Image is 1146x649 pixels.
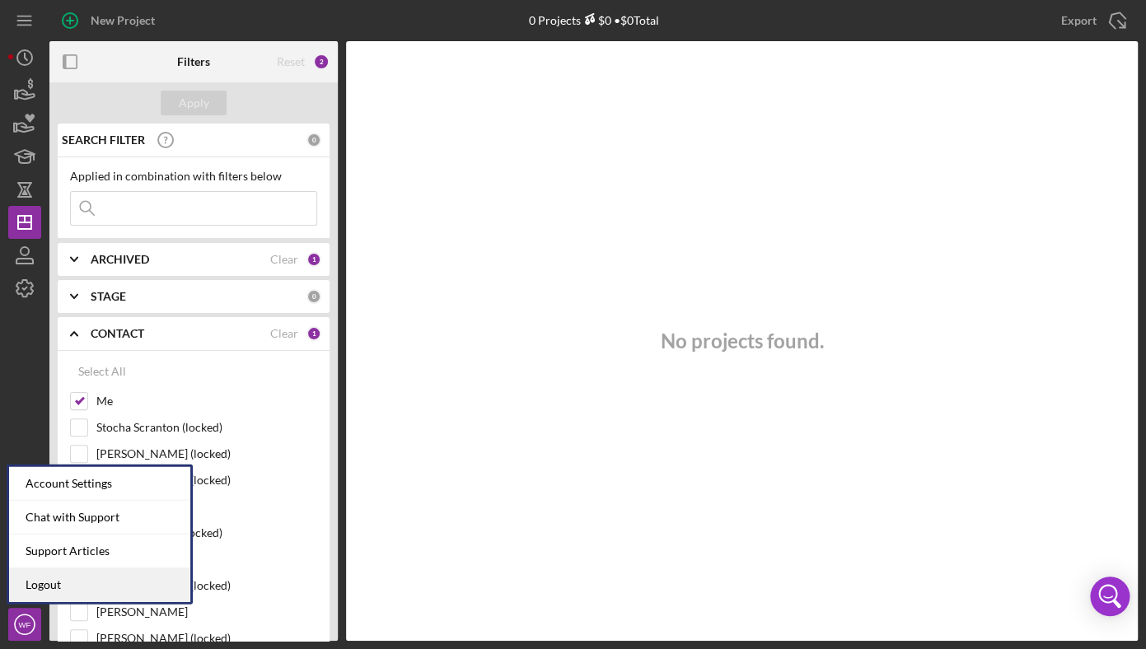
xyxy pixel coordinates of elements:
[96,472,317,488] label: [PERSON_NAME] (locked)
[270,327,298,340] div: Clear
[528,13,658,27] div: 0 Projects • $0 Total
[177,55,210,68] b: Filters
[96,419,317,436] label: Stocha Scranton (locked)
[306,252,321,267] div: 1
[96,498,317,515] label: [PERSON_NAME]
[270,253,298,266] div: Clear
[9,467,190,501] div: Account Settings
[161,91,227,115] button: Apply
[96,577,317,594] label: [PERSON_NAME] (locked)
[70,355,134,388] button: Select All
[661,329,824,353] h3: No projects found.
[306,133,321,147] div: 0
[91,4,155,37] div: New Project
[9,501,190,535] div: Chat with Support
[70,170,317,183] div: Applied in combination with filters below
[78,355,126,388] div: Select All
[1090,577,1130,616] div: Open Intercom Messenger
[313,54,330,70] div: 2
[96,393,317,409] label: Me
[9,568,190,602] a: Logout
[96,446,317,462] label: [PERSON_NAME] (locked)
[1061,4,1097,37] div: Export
[1045,4,1138,37] button: Export
[306,326,321,341] div: 1
[91,253,149,266] b: ARCHIVED
[49,4,171,37] button: New Project
[277,55,305,68] div: Reset
[306,289,321,304] div: 0
[179,91,209,115] div: Apply
[19,620,31,629] text: WF
[62,133,145,147] b: SEARCH FILTER
[9,535,190,568] a: Support Articles
[8,608,41,641] button: WF
[96,604,317,620] label: [PERSON_NAME]
[580,13,610,27] div: $0
[91,327,144,340] b: CONTACT
[96,551,317,567] label: [PERSON_NAME]
[96,525,317,541] label: Lenderfit Admin (locked)
[96,630,317,647] label: [PERSON_NAME] (locked)
[91,290,126,303] b: STAGE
